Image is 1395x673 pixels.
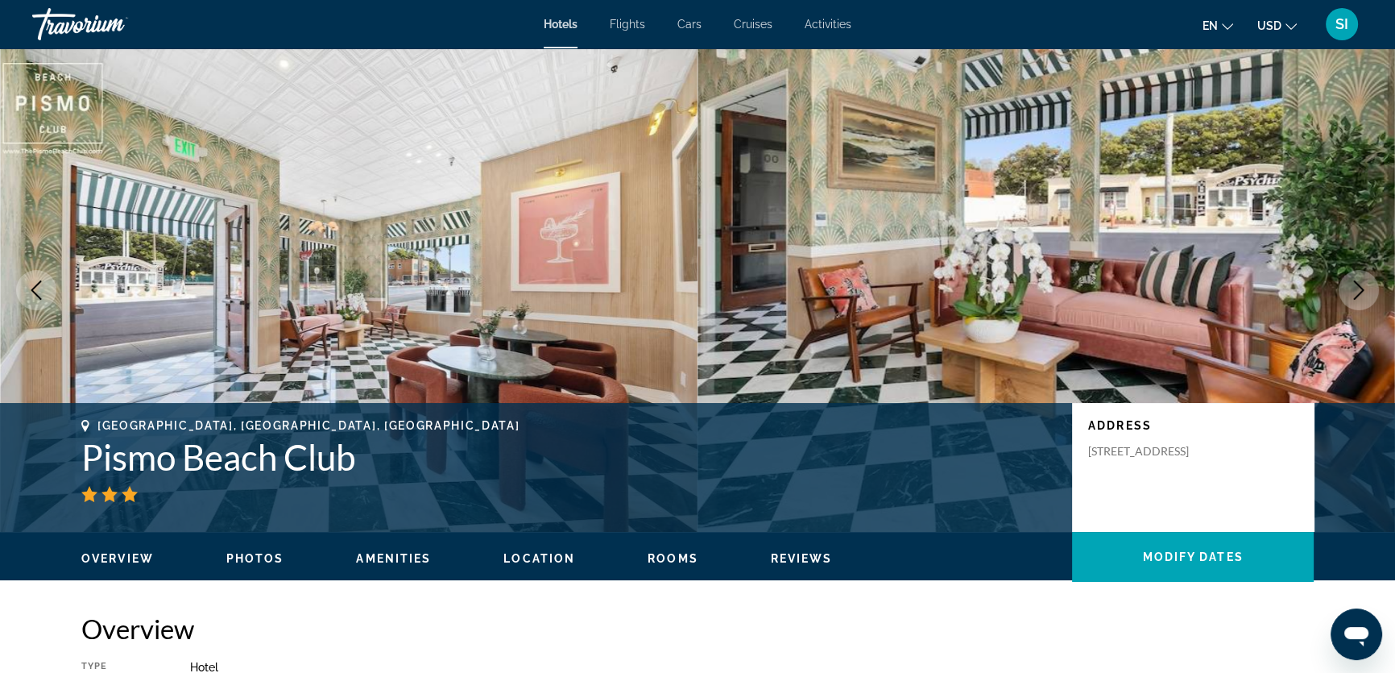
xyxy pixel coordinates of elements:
[81,436,1056,478] h1: Pismo Beach Club
[1339,270,1379,310] button: Next image
[805,18,851,31] a: Activities
[648,551,698,566] button: Rooms
[226,552,284,565] span: Photos
[771,552,833,565] span: Reviews
[1072,532,1314,582] button: Modify Dates
[356,552,431,565] span: Amenities
[226,551,284,566] button: Photos
[1088,419,1298,432] p: Address
[81,613,1314,645] h2: Overview
[1257,19,1281,32] span: USD
[1142,550,1243,563] span: Modify Dates
[1203,14,1233,37] button: Change language
[1335,16,1348,32] span: SI
[503,551,575,566] button: Location
[97,419,520,432] span: [GEOGRAPHIC_DATA], [GEOGRAPHIC_DATA], [GEOGRAPHIC_DATA]
[1321,7,1363,41] button: User Menu
[610,18,645,31] a: Flights
[503,552,575,565] span: Location
[356,551,431,566] button: Amenities
[1088,444,1217,459] p: [STREET_ADDRESS]
[1257,14,1297,37] button: Change currency
[734,18,772,31] a: Cruises
[81,551,154,566] button: Overview
[544,18,577,31] a: Hotels
[16,270,56,310] button: Previous image
[677,18,702,31] a: Cars
[1203,19,1218,32] span: en
[1331,609,1382,660] iframe: Button to launch messaging window
[648,552,698,565] span: Rooms
[32,3,193,45] a: Travorium
[81,552,154,565] span: Overview
[771,551,833,566] button: Reviews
